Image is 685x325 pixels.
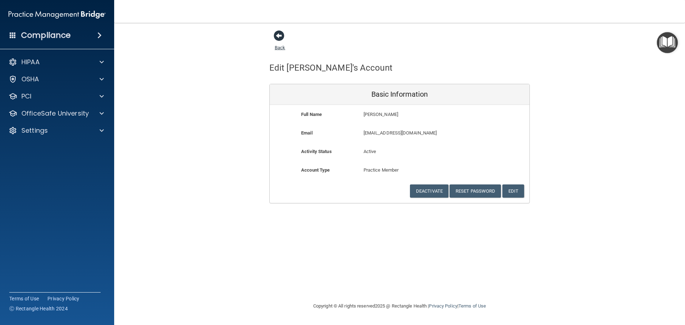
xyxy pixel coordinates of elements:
[364,129,477,137] p: [EMAIL_ADDRESS][DOMAIN_NAME]
[21,75,39,83] p: OSHA
[275,36,285,50] a: Back
[450,184,501,198] button: Reset Password
[364,147,436,156] p: Active
[21,126,48,135] p: Settings
[269,295,530,318] div: Copyright © All rights reserved 2025 @ Rectangle Health | |
[410,184,448,198] button: Deactivate
[21,92,31,101] p: PCI
[364,166,436,174] p: Practice Member
[301,149,332,154] b: Activity Status
[364,110,477,119] p: [PERSON_NAME]
[657,32,678,53] button: Open Resource Center
[270,84,529,105] div: Basic Information
[458,303,486,309] a: Terms of Use
[301,130,313,136] b: Email
[429,303,457,309] a: Privacy Policy
[9,7,106,22] img: PMB logo
[21,30,71,40] h4: Compliance
[21,58,40,66] p: HIPAA
[9,92,104,101] a: PCI
[9,295,39,302] a: Terms of Use
[9,58,104,66] a: HIPAA
[21,109,89,118] p: OfficeSafe University
[9,305,68,312] span: Ⓒ Rectangle Health 2024
[9,126,104,135] a: Settings
[301,167,330,173] b: Account Type
[47,295,80,302] a: Privacy Policy
[562,274,676,303] iframe: Drift Widget Chat Controller
[9,109,104,118] a: OfficeSafe University
[269,63,392,72] h4: Edit [PERSON_NAME]'s Account
[502,184,524,198] button: Edit
[301,112,322,117] b: Full Name
[9,75,104,83] a: OSHA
